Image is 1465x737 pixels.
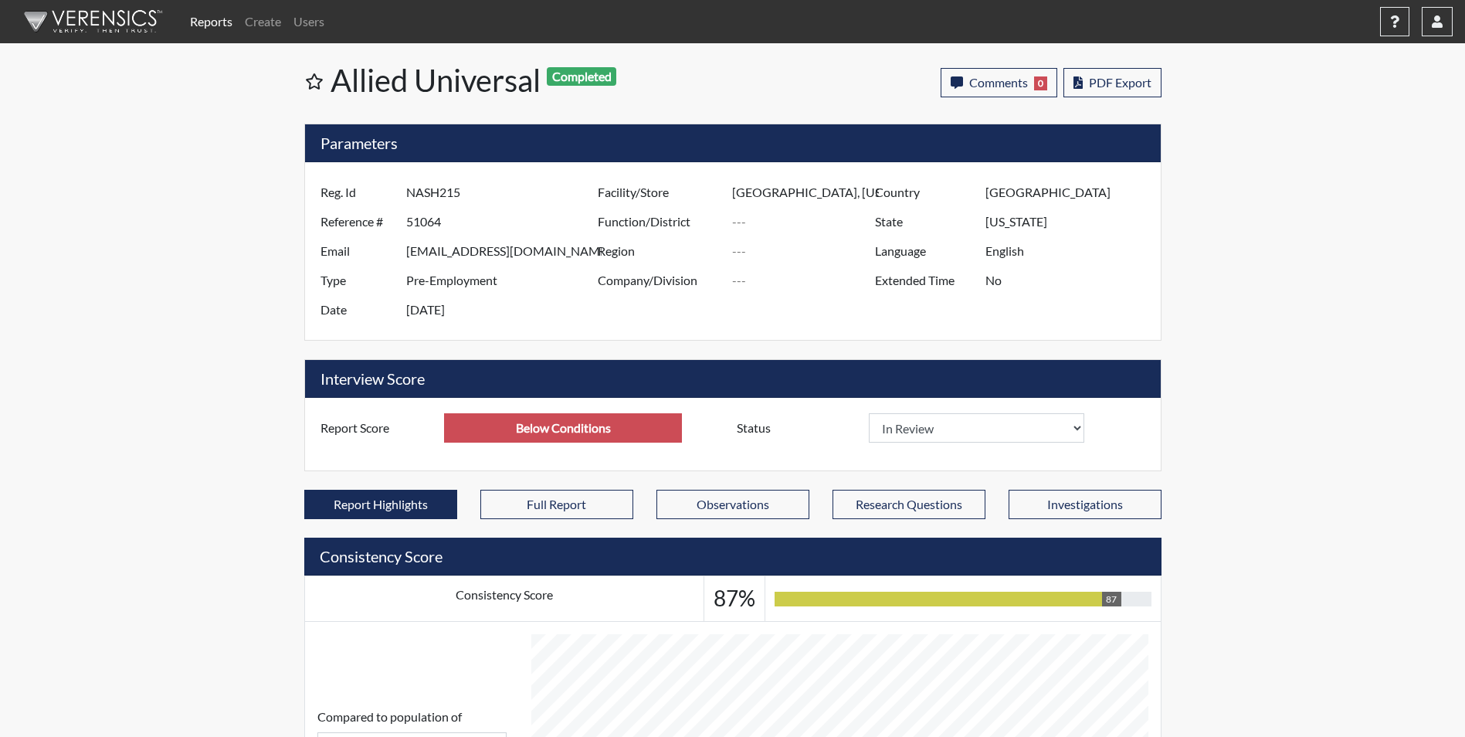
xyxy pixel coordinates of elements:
[985,266,1156,295] input: ---
[317,708,462,726] label: Compared to population of
[305,360,1161,398] h5: Interview Score
[304,538,1161,576] h5: Consistency Score
[1009,490,1161,519] button: Investigations
[833,490,985,519] button: Research Questions
[586,236,733,266] label: Region
[732,236,879,266] input: ---
[1034,76,1047,90] span: 0
[287,6,331,37] a: Users
[969,75,1028,90] span: Comments
[309,178,406,207] label: Reg. Id
[406,266,602,295] input: ---
[1102,592,1121,606] div: 87
[863,236,985,266] label: Language
[331,62,734,99] h1: Allied Universal
[985,236,1156,266] input: ---
[406,207,602,236] input: ---
[725,413,869,443] label: Status
[1089,75,1151,90] span: PDF Export
[309,266,406,295] label: Type
[985,207,1156,236] input: ---
[725,413,1157,443] div: Document a decision to hire or decline a candiate
[1063,68,1161,97] button: PDF Export
[305,124,1161,162] h5: Parameters
[309,295,406,324] label: Date
[309,207,406,236] label: Reference #
[863,178,985,207] label: Country
[714,586,755,612] h3: 87%
[863,266,985,295] label: Extended Time
[732,207,879,236] input: ---
[444,413,682,443] input: ---
[480,490,633,519] button: Full Report
[406,295,602,324] input: ---
[406,178,602,207] input: ---
[304,576,704,622] td: Consistency Score
[863,207,985,236] label: State
[239,6,287,37] a: Create
[941,68,1057,97] button: Comments0
[586,207,733,236] label: Function/District
[732,178,879,207] input: ---
[304,490,457,519] button: Report Highlights
[184,6,239,37] a: Reports
[732,266,879,295] input: ---
[406,236,602,266] input: ---
[586,178,733,207] label: Facility/Store
[586,266,733,295] label: Company/Division
[656,490,809,519] button: Observations
[547,67,616,86] span: Completed
[985,178,1156,207] input: ---
[309,236,406,266] label: Email
[309,413,445,443] label: Report Score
